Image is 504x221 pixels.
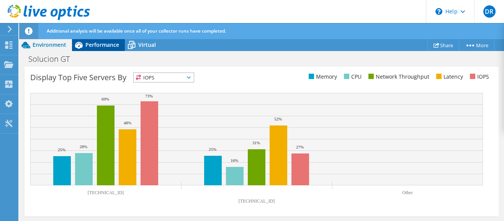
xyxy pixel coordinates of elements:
[307,73,337,81] li: Memory
[367,73,429,81] li: Network Throughput
[101,97,109,101] text: 69%
[47,28,226,34] span: Additional analysis will be available once all of your collector runs have completed.
[145,94,153,98] text: 73%
[435,8,442,15] svg: \n
[342,73,362,81] li: CPU
[483,5,496,18] span: DR
[134,73,194,82] span: IOPS
[209,147,216,152] text: 25%
[402,190,412,195] text: Other
[33,41,66,48] span: Environment
[85,41,119,48] span: Performance
[88,190,124,195] text: [TECHNICAL_ID]
[434,73,463,81] li: Latency
[58,147,65,152] text: 25%
[239,198,275,204] text: [TECHNICAL_ID]
[231,158,238,163] text: 16%
[274,117,282,121] text: 52%
[468,73,489,81] li: IOPS
[138,41,156,48] span: Virtual
[124,120,131,125] text: 48%
[80,144,87,149] text: 28%
[25,55,82,63] h1: Solucion GT
[296,145,304,149] text: 27%
[459,39,494,51] a: More
[252,140,260,145] text: 31%
[427,39,459,51] a: Share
